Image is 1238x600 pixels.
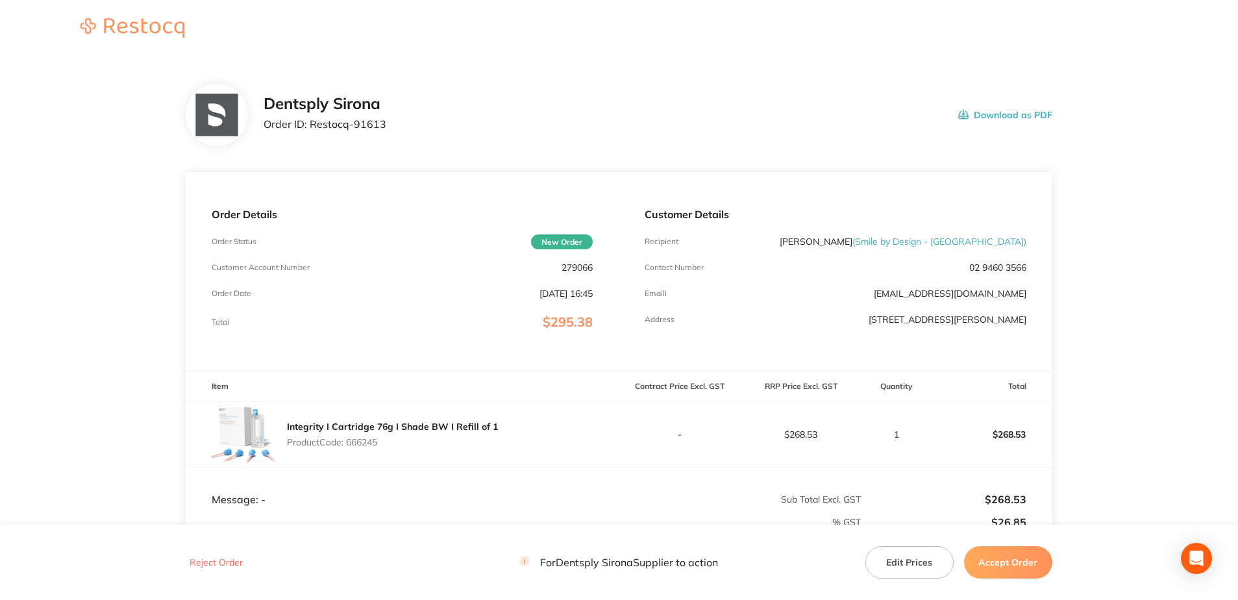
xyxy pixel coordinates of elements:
[740,371,861,402] th: RRP Price Excl. GST
[852,236,1026,247] span: ( Smile by Design - [GEOGRAPHIC_DATA] )
[186,557,247,569] button: Reject Order
[539,288,593,299] p: [DATE] 16:45
[68,18,197,40] a: Restocq logo
[862,516,1026,528] p: $26.85
[741,429,861,440] p: $268.53
[212,263,310,272] p: Customer Account Number
[932,419,1052,450] p: $268.53
[645,237,678,246] p: Recipient
[862,494,1026,505] p: $268.53
[287,437,498,447] p: Product Code: 666245
[212,237,256,246] p: Order Status
[195,94,238,136] img: NTllNzd2NQ
[212,289,251,298] p: Order Date
[212,318,229,327] p: Total
[186,371,619,402] th: Item
[1181,543,1212,574] div: Open Intercom Messenger
[68,18,197,38] img: Restocq logo
[212,208,593,220] p: Order Details
[543,314,593,330] span: $295.38
[874,288,1026,299] a: [EMAIL_ADDRESS][DOMAIN_NAME]
[619,371,740,402] th: Contract Price Excl. GST
[958,95,1052,135] button: Download as PDF
[931,371,1052,402] th: Total
[531,234,593,249] span: New Order
[645,315,675,324] p: Address
[287,421,498,432] a: Integrity I Cartridge 76g I Shade BW I Refill of 1
[519,556,718,569] p: For Dentsply Sirona Supplier to action
[562,262,593,273] p: 279066
[780,236,1026,247] p: [PERSON_NAME]
[862,429,930,440] p: 1
[869,314,1026,325] p: [STREET_ADDRESS][PERSON_NAME]
[186,517,861,527] p: % GST
[619,494,861,505] p: Sub Total Excl. GST
[964,546,1052,579] button: Accept Order
[186,467,619,506] td: Message: -
[619,429,739,440] p: -
[865,546,954,579] button: Edit Prices
[969,262,1026,273] p: 02 9460 3566
[264,118,386,130] p: Order ID: Restocq- 91613
[212,402,277,467] img: dnB4Ym9ybA
[645,208,1026,220] p: Customer Details
[645,289,667,298] p: Emaill
[264,95,386,113] h2: Dentsply Sirona
[645,263,704,272] p: Contact Number
[861,371,931,402] th: Quantity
